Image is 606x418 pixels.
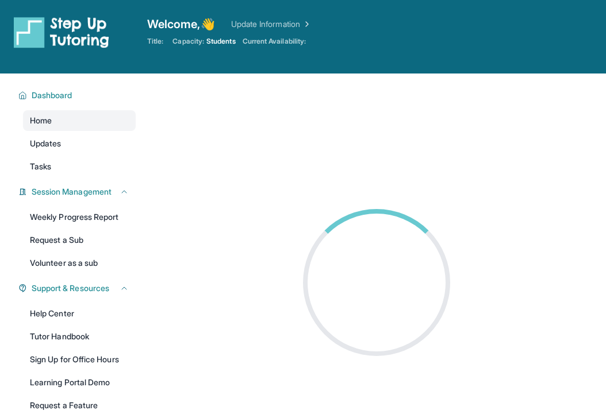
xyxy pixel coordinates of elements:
button: Support & Resources [27,282,129,294]
span: Current Availability: [243,37,306,46]
span: Updates [30,138,62,149]
span: Support & Resources [32,282,109,294]
a: Request a Sub [23,230,136,250]
span: Welcome, 👋 [147,16,215,32]
span: Dashboard [32,90,72,101]
a: Home [23,110,136,131]
a: Sign Up for Office Hours [23,349,136,370]
span: Students [206,37,236,46]
a: Weekly Progress Report [23,207,136,227]
button: Session Management [27,186,129,198]
a: Updates [23,133,136,154]
a: Update Information [231,18,312,30]
button: Dashboard [27,90,129,101]
a: Learning Portal Demo [23,372,136,393]
a: Volunteer as a sub [23,253,136,273]
a: Help Center [23,303,136,324]
img: Chevron Right [300,18,312,30]
span: Title: [147,37,163,46]
a: Tutor Handbook [23,326,136,347]
span: Home [30,115,52,126]
img: logo [14,16,109,48]
a: Tasks [23,156,136,177]
span: Capacity: [172,37,204,46]
span: Session Management [32,186,112,198]
span: Tasks [30,161,51,172]
a: Request a Feature [23,395,136,416]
